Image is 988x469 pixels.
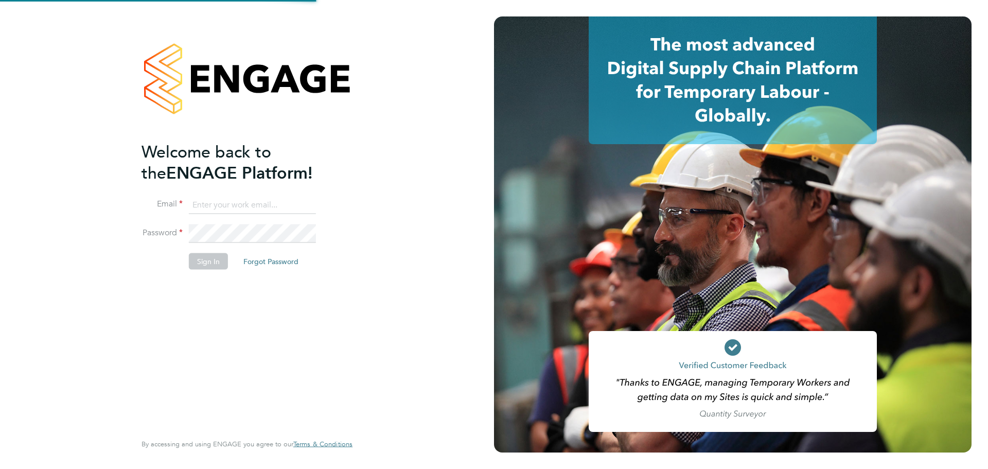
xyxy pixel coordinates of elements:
button: Sign In [189,253,228,270]
input: Enter your work email... [189,196,316,214]
button: Forgot Password [235,253,307,270]
label: Email [142,199,183,210]
a: Terms & Conditions [293,440,352,448]
label: Password [142,228,183,238]
h2: ENGAGE Platform! [142,141,342,183]
span: Welcome back to the [142,142,271,183]
span: Terms & Conditions [293,440,352,448]
span: By accessing and using ENGAGE you agree to our [142,440,352,448]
